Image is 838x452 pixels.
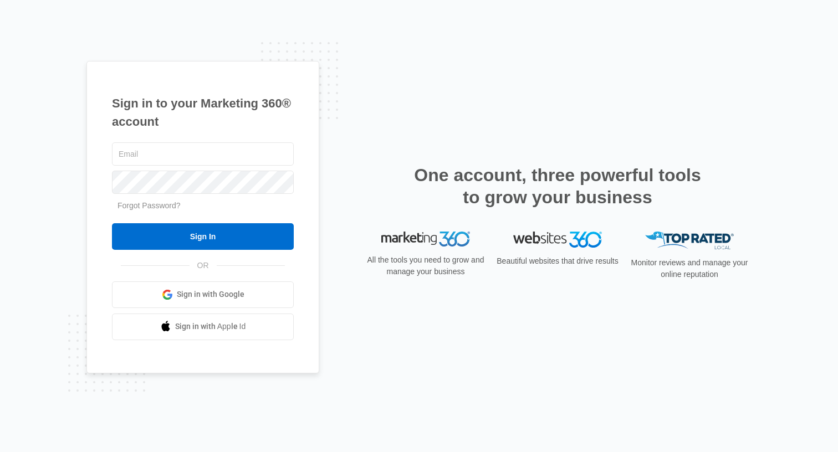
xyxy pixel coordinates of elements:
[112,142,294,166] input: Email
[112,223,294,250] input: Sign In
[175,321,246,332] span: Sign in with Apple Id
[411,164,704,208] h2: One account, three powerful tools to grow your business
[117,201,181,210] a: Forgot Password?
[190,260,217,271] span: OR
[177,289,244,300] span: Sign in with Google
[627,257,752,280] p: Monitor reviews and manage your online reputation
[112,281,294,308] a: Sign in with Google
[495,255,620,267] p: Beautiful websites that drive results
[381,232,470,247] img: Marketing 360
[112,314,294,340] a: Sign in with Apple Id
[513,232,602,248] img: Websites 360
[112,94,294,131] h1: Sign in to your Marketing 360® account
[645,232,734,250] img: Top Rated Local
[364,254,488,278] p: All the tools you need to grow and manage your business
